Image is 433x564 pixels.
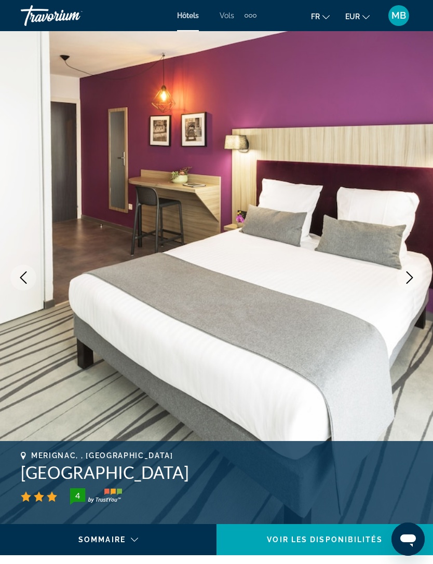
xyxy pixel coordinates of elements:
span: EUR [345,12,360,21]
iframe: Bouton de lancement de la fenêtre de messagerie [391,522,425,556]
span: MB [391,10,406,21]
a: Travorium [21,2,125,29]
div: 4 [67,489,88,502]
button: Change currency [345,9,370,24]
span: Merignac, , [GEOGRAPHIC_DATA] [31,451,173,460]
h1: [GEOGRAPHIC_DATA] [21,462,412,483]
button: Extra navigation items [245,7,256,24]
a: Hôtels [177,11,199,20]
a: Vols [220,11,234,20]
button: User Menu [385,5,412,26]
img: trustyou-badge-hor.svg [70,488,122,505]
span: fr [311,12,320,21]
button: Next image [397,265,423,291]
button: Change language [311,9,330,24]
span: Voir les disponibilités [267,535,382,544]
button: Voir les disponibilités [216,524,433,555]
button: Previous image [10,265,36,291]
